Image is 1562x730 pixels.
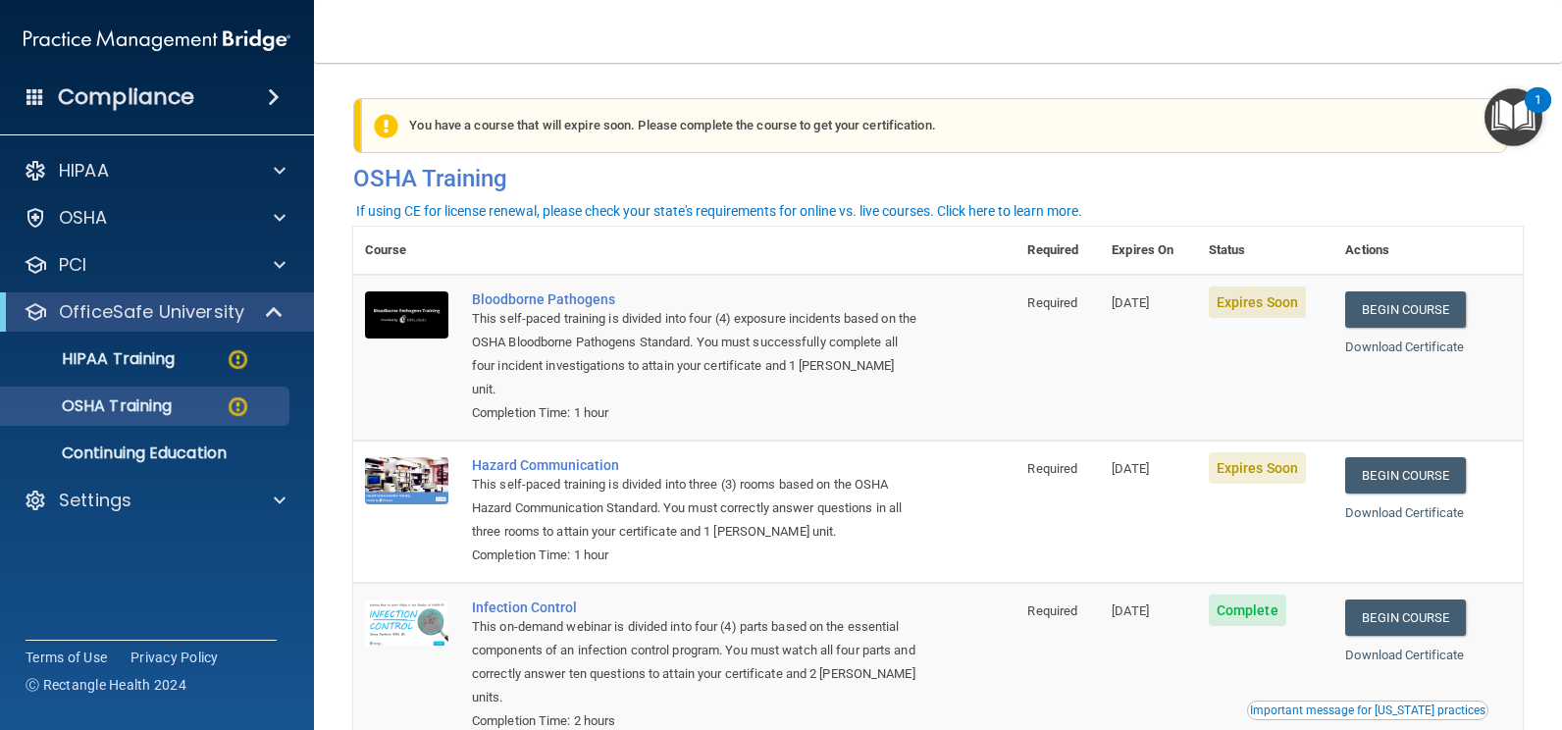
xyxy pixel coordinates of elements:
button: If using CE for license renewal, please check your state's requirements for online vs. live cours... [353,201,1085,221]
a: Infection Control [472,600,917,615]
a: Begin Course [1345,291,1465,328]
span: Required [1027,295,1077,310]
div: This self-paced training is divided into four (4) exposure incidents based on the OSHA Bloodborne... [472,307,917,401]
img: exclamation-circle-solid-warning.7ed2984d.png [374,114,398,138]
div: Completion Time: 1 hour [472,544,917,567]
div: Completion Time: 1 hour [472,401,917,425]
span: Expires Soon [1209,287,1306,318]
p: Settings [59,489,131,512]
a: Settings [24,489,286,512]
a: Terms of Use [26,648,107,667]
div: You have a course that will expire soon. Please complete the course to get your certification. [361,98,1507,153]
span: Expires Soon [1209,452,1306,484]
a: HIPAA [24,159,286,182]
a: Privacy Policy [130,648,219,667]
th: Course [353,227,460,275]
span: [DATE] [1112,603,1149,618]
p: PCI [59,253,86,277]
span: Required [1027,461,1077,476]
th: Actions [1333,227,1523,275]
th: Expires On [1100,227,1197,275]
button: Read this if you are a dental practitioner in the state of CA [1247,701,1488,720]
p: OSHA Training [13,396,172,416]
a: OfficeSafe University [24,300,285,324]
div: If using CE for license renewal, please check your state's requirements for online vs. live cours... [356,204,1082,218]
a: Hazard Communication [472,457,917,473]
iframe: Drift Widget Chat Controller [1223,591,1538,669]
p: HIPAA Training [13,349,175,369]
h4: OSHA Training [353,165,1523,192]
a: Download Certificate [1345,339,1464,354]
h4: Compliance [58,83,194,111]
img: warning-circle.0cc9ac19.png [226,394,250,419]
div: This on-demand webinar is divided into four (4) parts based on the essential components of an inf... [472,615,917,709]
span: [DATE] [1112,295,1149,310]
th: Required [1015,227,1100,275]
span: [DATE] [1112,461,1149,476]
span: Complete [1209,595,1286,626]
div: 1 [1535,100,1541,126]
div: This self-paced training is divided into three (3) rooms based on the OSHA Hazard Communication S... [472,473,917,544]
span: Required [1027,603,1077,618]
a: Bloodborne Pathogens [472,291,917,307]
th: Status [1197,227,1334,275]
img: PMB logo [24,21,290,60]
a: PCI [24,253,286,277]
p: OSHA [59,206,108,230]
img: warning-circle.0cc9ac19.png [226,347,250,372]
span: Ⓒ Rectangle Health 2024 [26,675,186,695]
div: Important message for [US_STATE] practices [1250,704,1485,716]
a: Download Certificate [1345,505,1464,520]
p: HIPAA [59,159,109,182]
p: Continuing Education [13,443,281,463]
p: OfficeSafe University [59,300,244,324]
button: Open Resource Center, 1 new notification [1484,88,1542,146]
a: Begin Course [1345,457,1465,494]
a: OSHA [24,206,286,230]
